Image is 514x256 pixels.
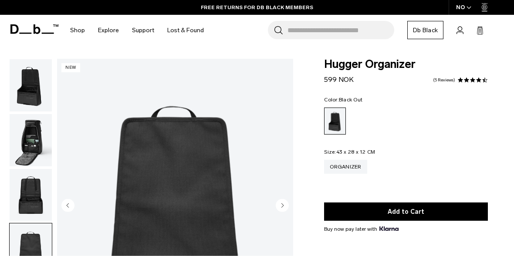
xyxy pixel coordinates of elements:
[167,15,204,46] a: Lost & Found
[98,15,119,46] a: Explore
[324,97,362,102] legend: Color:
[324,225,398,233] span: Buy now pay later with
[379,226,398,231] img: {"height" => 20, "alt" => "Klarna"}
[407,21,443,39] a: Db Black
[324,75,354,84] span: 599 NOK
[324,160,367,174] a: Organizer
[324,108,346,135] a: Black Out
[10,59,52,111] img: Hugger Organizer Black Out
[132,15,154,46] a: Support
[324,202,488,221] button: Add to Cart
[64,15,210,46] nav: Main Navigation
[9,114,52,167] button: Hugger Organizer Black Out
[433,78,455,82] a: 5 reviews
[61,199,74,213] button: Previous slide
[201,3,313,11] a: FREE RETURNS FOR DB BLACK MEMBERS
[324,59,488,70] span: Hugger Organizer
[324,149,375,155] legend: Size:
[10,169,52,221] img: Hugger Organizer Black Out
[9,168,52,222] button: Hugger Organizer Black Out
[339,97,362,103] span: Black Out
[276,199,289,213] button: Next slide
[61,63,80,72] p: New
[70,15,85,46] a: Shop
[9,59,52,112] button: Hugger Organizer Black Out
[10,114,52,166] img: Hugger Organizer Black Out
[336,149,375,155] span: 43 x 28 x 12 CM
